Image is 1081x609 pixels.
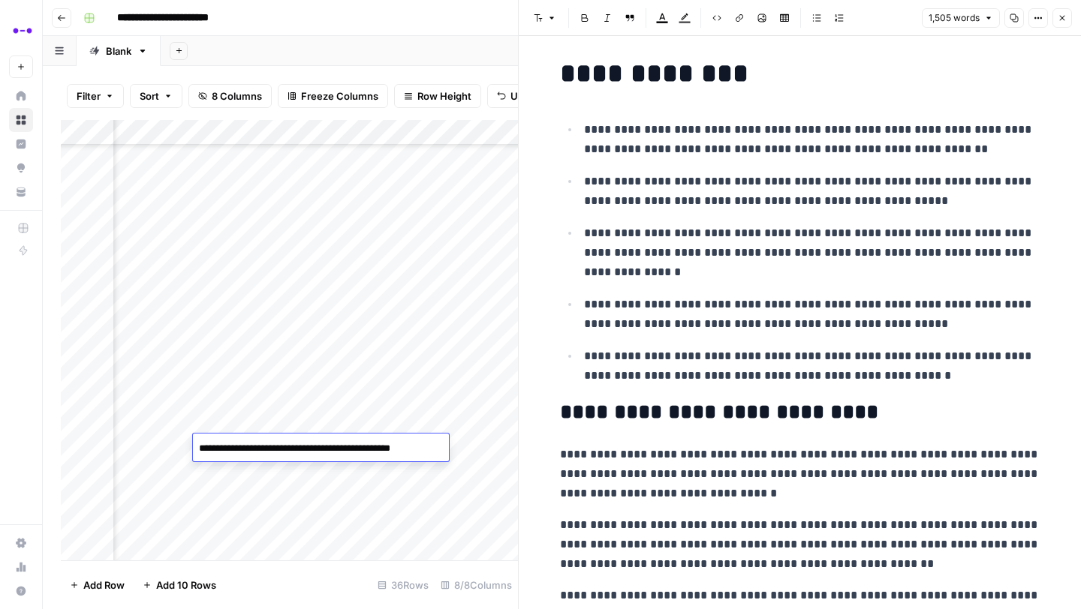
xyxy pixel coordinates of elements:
span: Row Height [417,88,471,103]
span: Sort [140,88,159,103]
span: 8 Columns [212,88,262,103]
button: Add 10 Rows [134,573,225,597]
button: Add Row [61,573,134,597]
button: Workspace: Abacum [9,12,33,49]
a: Usage [9,555,33,579]
span: Filter [77,88,101,103]
div: 36 Rows [372,573,435,597]
span: Add Row [83,577,125,592]
button: 1,505 words [922,8,1000,28]
a: Insights [9,132,33,156]
span: 1,505 words [929,11,980,25]
a: Browse [9,108,33,132]
button: Undo [487,84,546,108]
div: 8/8 Columns [435,573,518,597]
button: Sort [130,84,182,108]
button: Help + Support [9,579,33,603]
a: Your Data [9,180,33,204]
button: Row Height [394,84,481,108]
span: Undo [510,88,536,103]
a: Opportunities [9,156,33,180]
span: Add 10 Rows [156,577,216,592]
button: Filter [67,84,124,108]
a: Blank [77,36,161,66]
button: Freeze Columns [278,84,388,108]
button: 8 Columns [188,84,272,108]
a: Home [9,84,33,108]
img: Abacum Logo [9,17,36,44]
div: Blank [106,43,131,58]
span: Freeze Columns [301,88,378,103]
a: Settings [9,531,33,555]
